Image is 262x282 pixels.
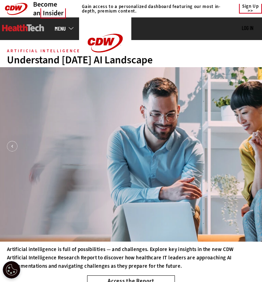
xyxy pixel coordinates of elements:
div: Artificial Intelligence [7,49,80,53]
a: Log in [242,25,253,31]
a: Sign Up [239,4,262,14]
h4: Gain access to a personalized dashboard featuring our most in-depth, premium content. [82,4,232,13]
button: Prev [7,141,17,151]
div: User menu [242,25,253,32]
a: Gain access to a personalized dashboard featuring our most in-depth, premium content. [78,4,232,13]
button: Open Preferences [3,261,20,279]
a: mobile-menu [55,26,79,31]
img: Home [2,24,44,31]
div: Understand [DATE] AI Landscape [7,55,255,65]
p: Artificial intelligence is full of possibilities — and challenges. Explore key insights in the ne... [7,245,255,270]
span: Insider [40,8,66,18]
button: Next [245,141,255,151]
div: Cookie Settings [3,261,20,279]
img: Home [79,17,131,69]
